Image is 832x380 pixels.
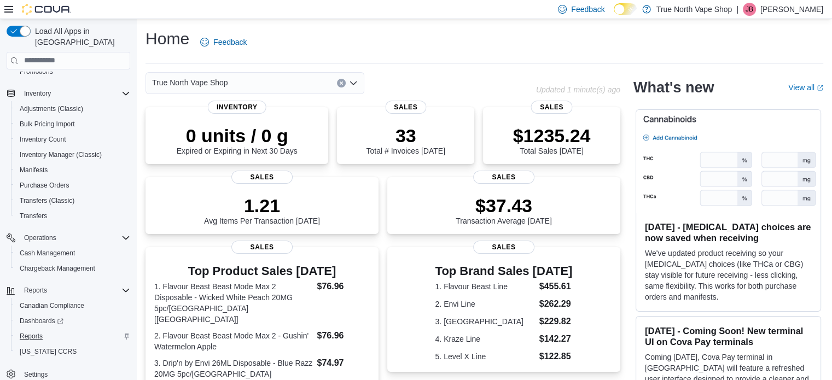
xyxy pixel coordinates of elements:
button: Canadian Compliance [11,298,135,313]
p: 33 [366,125,445,147]
button: Inventory [20,87,55,100]
a: Canadian Compliance [15,299,89,312]
button: Open list of options [349,79,358,87]
span: Manifests [20,166,48,174]
svg: External link [817,85,823,91]
span: Reports [15,330,130,343]
dd: $76.96 [317,280,369,293]
span: Adjustments (Classic) [20,104,83,113]
a: Reports [15,330,47,343]
h3: [DATE] - Coming Soon! New terminal UI on Cova Pay terminals [645,325,812,347]
button: [US_STATE] CCRS [11,344,135,359]
span: JB [746,3,753,16]
img: Cova [22,4,71,15]
span: Purchase Orders [15,179,130,192]
h2: What's new [633,79,714,96]
span: Dashboards [15,314,130,328]
span: [US_STATE] CCRS [20,347,77,356]
a: Inventory Manager (Classic) [15,148,106,161]
span: Inventory [24,89,51,98]
span: Inventory Manager (Classic) [20,150,102,159]
button: Purchase Orders [11,178,135,193]
a: Inventory Count [15,133,71,146]
h3: [DATE] - [MEDICAL_DATA] choices are now saved when receiving [645,221,812,243]
div: Total Sales [DATE] [513,125,591,155]
span: Chargeback Management [15,262,130,275]
a: Transfers (Classic) [15,194,79,207]
span: Reports [20,332,43,341]
span: Transfers [15,209,130,223]
span: Transfers [20,212,47,220]
button: Operations [20,231,61,244]
span: Bulk Pricing Import [15,118,130,131]
span: Reports [20,284,130,297]
button: Inventory [2,86,135,101]
span: Sales [531,101,572,114]
button: Inventory Manager (Classic) [11,147,135,162]
button: Adjustments (Classic) [11,101,135,116]
span: Canadian Compliance [20,301,84,310]
span: Inventory Count [20,135,66,144]
a: Dashboards [15,314,68,328]
dd: $122.85 [539,350,573,363]
p: $1235.24 [513,125,591,147]
p: [PERSON_NAME] [760,3,823,16]
p: Updated 1 minute(s) ago [536,85,620,94]
dd: $455.61 [539,280,573,293]
span: Bulk Pricing Import [20,120,75,128]
p: | [736,3,738,16]
button: Reports [20,284,51,297]
button: Manifests [11,162,135,178]
h3: Top Product Sales [DATE] [154,265,370,278]
span: Promotions [20,67,53,76]
a: Purchase Orders [15,179,74,192]
span: Settings [24,370,48,379]
span: Purchase Orders [20,181,69,190]
h1: Home [146,28,189,50]
span: Dashboards [20,317,63,325]
span: Sales [473,241,534,254]
span: Inventory [20,87,130,100]
dt: 2. Flavour Beast Beast Mode Max 2 - Gushin' Watermelon Apple [154,330,312,352]
span: Manifests [15,163,130,177]
button: Bulk Pricing Import [11,116,135,132]
h3: Top Brand Sales [DATE] [435,265,573,278]
button: Inventory Count [11,132,135,147]
dt: 5. Level X Line [435,351,535,362]
dd: $229.82 [539,315,573,328]
dd: $74.97 [317,356,369,370]
dd: $76.96 [317,329,369,342]
button: Reports [11,329,135,344]
button: Transfers (Classic) [11,193,135,208]
span: Adjustments (Classic) [15,102,130,115]
span: True North Vape Shop [152,76,228,89]
div: Total # Invoices [DATE] [366,125,445,155]
p: $37.43 [456,195,552,217]
span: Load All Apps in [GEOGRAPHIC_DATA] [31,26,130,48]
dd: $262.29 [539,297,573,311]
span: Transfers (Classic) [15,194,130,207]
span: Sales [231,241,293,254]
span: Inventory Manager (Classic) [15,148,130,161]
dt: 3. [GEOGRAPHIC_DATA] [435,316,535,327]
button: Promotions [11,64,135,79]
a: Feedback [196,31,251,53]
a: [US_STATE] CCRS [15,345,81,358]
span: Operations [20,231,130,244]
a: Adjustments (Classic) [15,102,88,115]
span: Sales [231,171,293,184]
span: Inventory [208,101,266,114]
span: Inventory Count [15,133,130,146]
div: Jeff Butcher [743,3,756,16]
a: Cash Management [15,247,79,260]
div: Avg Items Per Transaction [DATE] [204,195,320,225]
p: We've updated product receiving so your [MEDICAL_DATA] choices (like THCa or CBG) stay visible fo... [645,248,812,302]
div: Transaction Average [DATE] [456,195,552,225]
a: Chargeback Management [15,262,100,275]
a: Manifests [15,163,52,177]
div: Expired or Expiring in Next 30 Days [177,125,298,155]
span: Sales [473,171,534,184]
span: Transfers (Classic) [20,196,74,205]
a: Bulk Pricing Import [15,118,79,131]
